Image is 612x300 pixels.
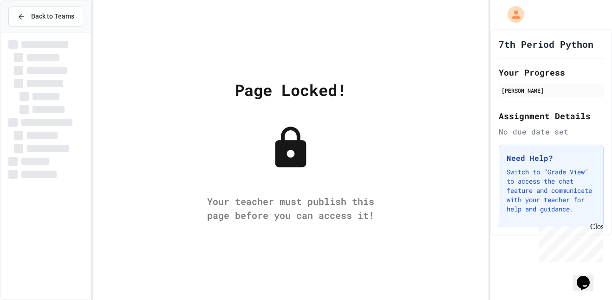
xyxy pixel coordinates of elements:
[498,4,527,25] div: My Account
[499,109,604,122] h2: Assignment Details
[499,126,604,137] div: No due date set
[4,4,64,59] div: Chat with us now!Close
[573,263,603,291] iframe: chat widget
[507,167,596,214] p: Switch to "Grade View" to access the chat feature and communicate with your teacher for help and ...
[499,66,604,79] h2: Your Progress
[499,38,593,51] h1: 7th Period Python
[235,78,346,102] div: Page Locked!
[535,223,603,262] iframe: chat widget
[501,86,601,95] div: [PERSON_NAME]
[507,153,596,164] h3: Need Help?
[198,194,384,222] div: Your teacher must publish this page before you can access it!
[8,6,83,26] button: Back to Teams
[31,12,74,21] span: Back to Teams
